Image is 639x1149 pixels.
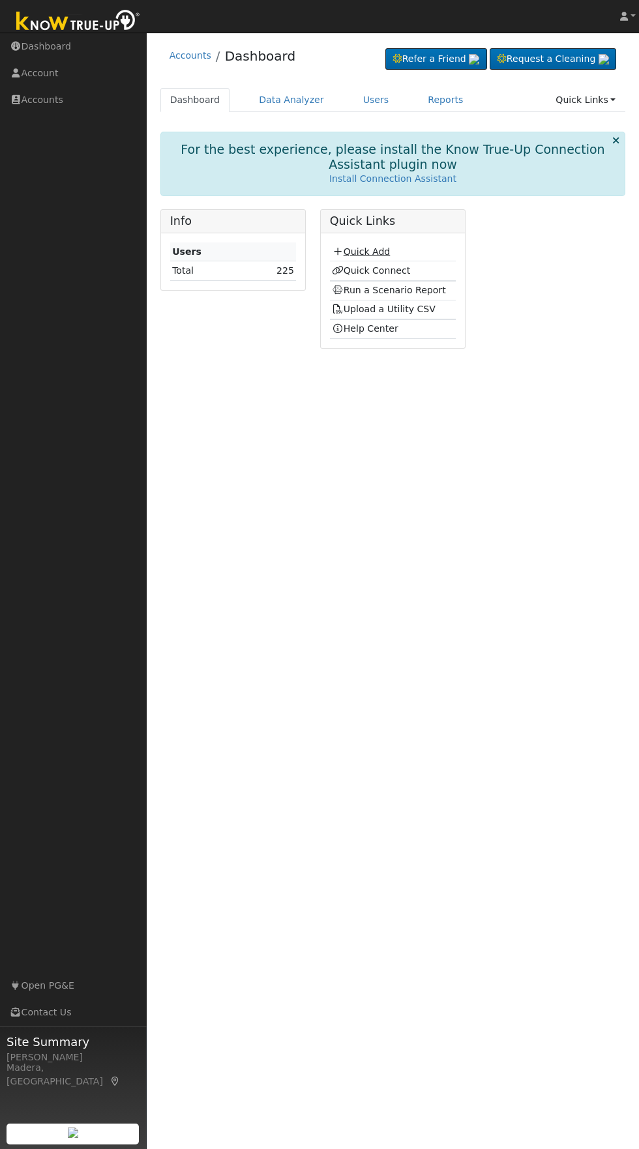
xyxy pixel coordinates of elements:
[329,173,456,184] a: Install Connection Assistant
[418,88,473,112] a: Reports
[276,265,294,276] a: 225
[469,54,479,65] img: retrieve
[385,48,487,70] a: Refer a Friend
[170,50,211,61] a: Accounts
[330,214,456,228] h5: Quick Links
[177,142,609,172] h1: For the best experience, please install the Know True-Up Connection Assistant plugin now
[546,88,625,112] a: Quick Links
[332,265,410,276] a: Quick Connect
[332,304,436,314] a: Upload a Utility CSV
[170,261,239,280] td: Total
[249,88,334,112] a: Data Analyzer
[110,1076,121,1086] a: Map
[225,48,296,64] a: Dashboard
[353,88,399,112] a: Users
[7,1033,140,1051] span: Site Summary
[172,246,201,257] strong: Users
[10,7,147,36] img: Know True-Up
[68,1127,78,1138] img: retrieve
[599,54,609,65] img: retrieve
[7,1051,140,1064] div: [PERSON_NAME]
[332,246,390,257] a: Quick Add
[170,214,297,228] h5: Info
[160,88,230,112] a: Dashboard
[490,48,616,70] a: Request a Cleaning
[332,285,446,295] a: Run a Scenario Report
[7,1061,140,1088] div: Madera, [GEOGRAPHIC_DATA]
[332,323,398,334] a: Help Center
